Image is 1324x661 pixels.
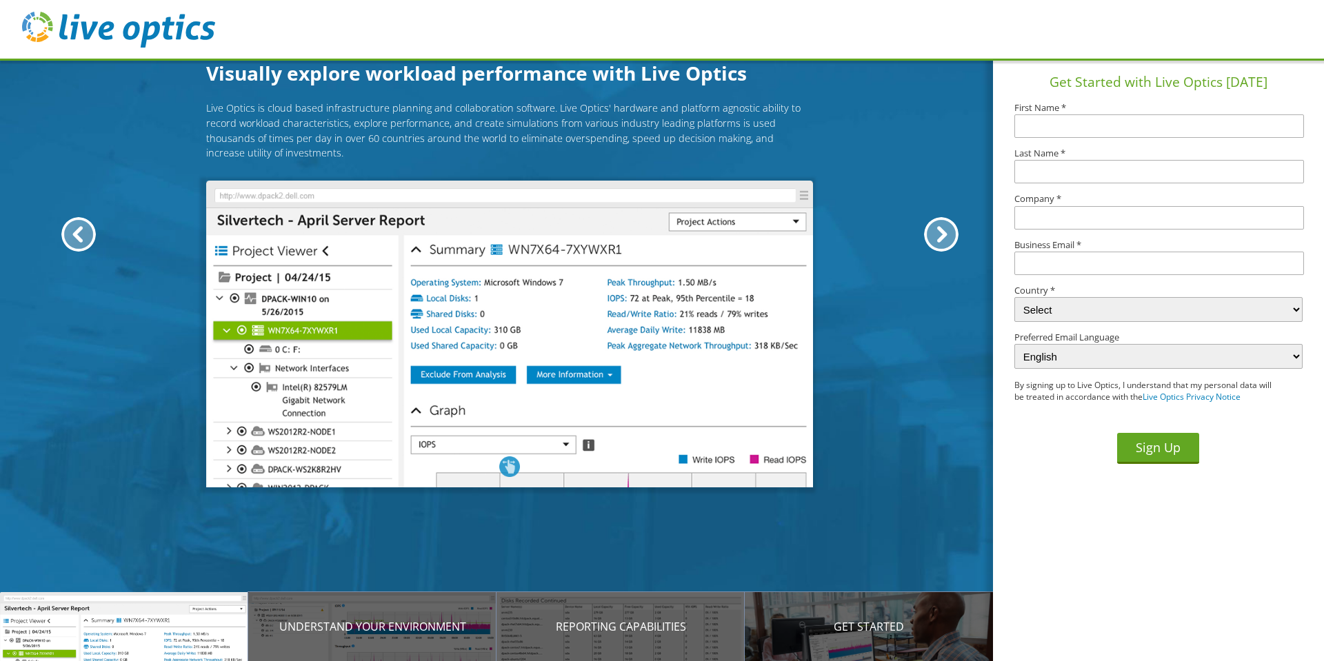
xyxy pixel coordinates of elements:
[999,72,1318,92] h1: Get Started with Live Optics [DATE]
[1014,380,1274,403] p: By signing up to Live Optics, I understand that my personal data will be treated in accordance wi...
[1117,433,1199,464] button: Sign Up
[1014,241,1303,250] label: Business Email *
[1014,194,1303,203] label: Company *
[1014,103,1303,112] label: First Name *
[1014,286,1303,295] label: Country *
[206,181,813,488] img: Introducing Live Optics
[22,12,215,48] img: live_optics_svg.svg
[1143,391,1241,403] a: Live Optics Privacy Notice
[496,618,745,635] p: Reporting Capabilities
[206,59,813,88] h1: Visually explore workload performance with Live Optics
[1014,149,1303,158] label: Last Name *
[1014,333,1303,342] label: Preferred Email Language
[248,618,496,635] p: Understand your environment
[745,618,993,635] p: Get Started
[206,101,813,160] p: Live Optics is cloud based infrastructure planning and collaboration software. Live Optics' hardw...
